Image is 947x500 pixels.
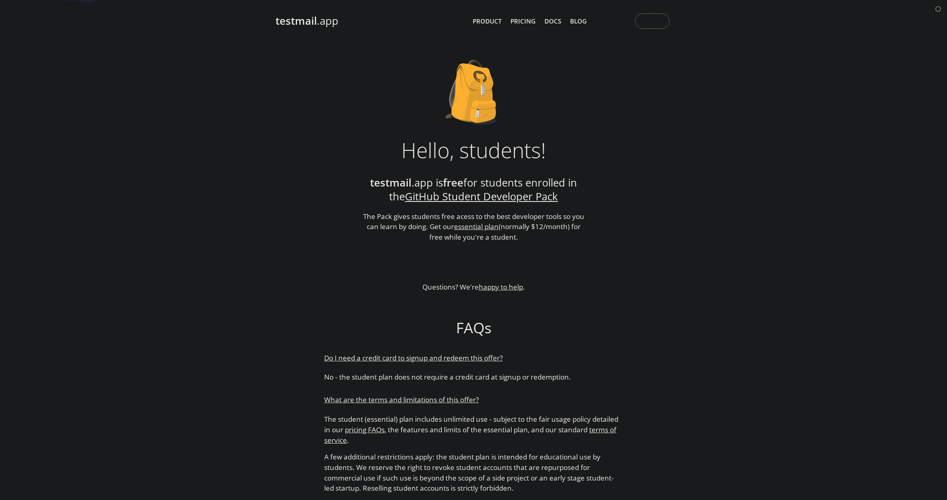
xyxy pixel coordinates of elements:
button: Signup [595,13,631,29]
p: Do I need a credit card to signup and redeem this offer? [324,353,503,363]
a: testmail.app [275,14,466,28]
a: terms of service [324,425,616,445]
div: Do I need a credit card to signup and redeem this offer? [318,347,629,369]
a: Docs [545,16,561,26]
span: Signin [641,16,663,26]
p: A few additional restrictions apply: the student plan is intended for educational use by students... [324,445,623,494]
a: happy to help [479,282,523,292]
p: What are the terms and limitations of this offer? [324,395,479,405]
a: pricing FAQs [345,425,385,434]
div: What are the terms and limitations of this offer? [318,389,629,411]
a: Product [473,16,501,26]
h3: The Pack gives students free acess to the best developer tools so you can learn by doing. Get our... [362,211,585,242]
a: essential plan [454,222,499,231]
p: No - the student plan does not require a credit card at signup or redemption. [324,372,623,382]
a: GitHub Student Developer Pack [405,189,558,204]
h3: Questions? We're . [422,282,525,292]
strong: testmail [370,176,411,190]
div: Do I need a credit card to signup and redeem this offer? [318,369,629,389]
button: Signin [635,13,669,29]
button: Signup with GitHub [430,258,517,275]
a: Blog [570,16,587,26]
span: Signup [602,16,624,26]
img: github-student-backpack.png [446,60,502,125]
h1: Hello, students! [401,138,546,162]
strong: free [443,176,463,190]
div: What are the terms and limitations of this offer? [318,411,629,500]
a: Pricing [510,16,536,26]
h2: .app is for students enrolled in the [362,176,585,204]
span: Signup with GitHub [439,261,508,272]
h2: FAQs [318,319,629,337]
p: The student (essential) plan includes unlimited use - subject to the fair usage policy detailed i... [324,414,623,445]
strong: testmail [275,14,317,28]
